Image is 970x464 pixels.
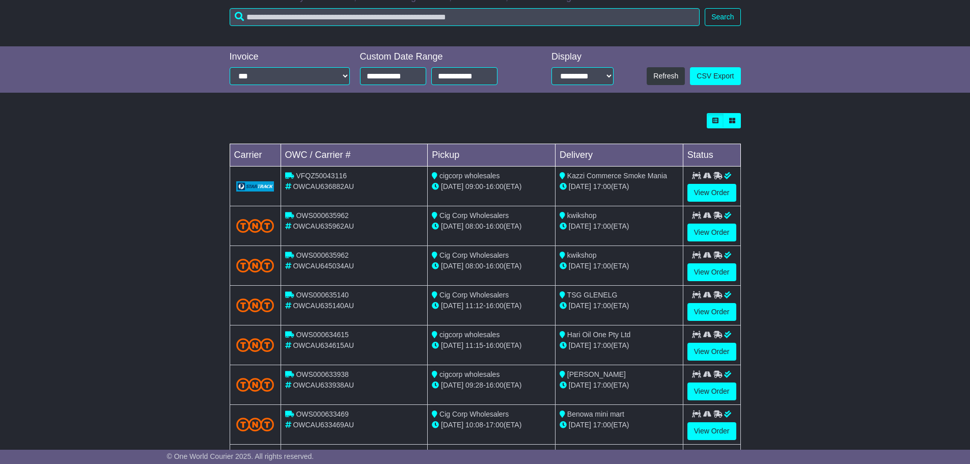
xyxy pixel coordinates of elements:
span: 17:00 [593,381,611,389]
span: [DATE] [441,302,463,310]
img: TNT_Domestic.png [236,338,274,352]
img: GetCarrierServiceLogo [236,181,274,192]
span: OWS000635962 [296,211,349,220]
a: View Order [687,422,736,440]
span: [DATE] [569,341,591,349]
span: OWCAU633938AU [293,381,354,389]
span: 11:12 [465,302,483,310]
span: OWCAU645034AU [293,262,354,270]
div: - (ETA) [432,301,551,311]
span: [DATE] [441,222,463,230]
span: [DATE] [569,302,591,310]
div: (ETA) [560,301,679,311]
td: Delivery [555,144,683,167]
img: TNT_Domestic.png [236,378,274,392]
td: Pickup [428,144,556,167]
span: 16:00 [486,182,504,190]
a: View Order [687,184,736,202]
span: Hari Oil One Pty Ltd [567,331,631,339]
span: [DATE] [441,421,463,429]
span: VFQZ50043116 [296,172,347,180]
span: Cig Corp Wholesalers [439,251,509,259]
div: - (ETA) [432,420,551,430]
span: cigcorp wholesales [439,331,500,339]
span: Cig Corp Wholesalers [439,211,509,220]
span: OWS000633938 [296,370,349,378]
span: [PERSON_NAME] [567,370,626,378]
span: 10:08 [465,421,483,429]
img: TNT_Domestic.png [236,219,274,233]
span: OWS000634615 [296,331,349,339]
span: 16:00 [486,381,504,389]
div: (ETA) [560,420,679,430]
span: Cig Corp Wholesalers [439,291,509,299]
span: 17:00 [593,302,611,310]
span: 09:28 [465,381,483,389]
td: Status [683,144,740,167]
td: Carrier [230,144,281,167]
span: cigcorp wholesales [439,172,500,180]
span: OWCAU633469AU [293,421,354,429]
span: [DATE] [569,262,591,270]
td: OWC / Carrier # [281,144,428,167]
span: 17:00 [593,421,611,429]
span: [DATE] [569,182,591,190]
div: (ETA) [560,181,679,192]
span: 08:00 [465,262,483,270]
div: Invoice [230,51,350,63]
span: [DATE] [569,222,591,230]
img: TNT_Domestic.png [236,418,274,431]
span: OWCAU635140AU [293,302,354,310]
span: 16:00 [486,222,504,230]
div: - (ETA) [432,221,551,232]
span: [DATE] [441,182,463,190]
span: 16:00 [486,341,504,349]
span: 17:00 [486,421,504,429]
div: Display [551,51,614,63]
div: - (ETA) [432,261,551,271]
span: 17:00 [593,341,611,349]
a: View Order [687,224,736,241]
span: Benowa mini mart [567,410,624,418]
div: (ETA) [560,221,679,232]
span: 11:15 [465,341,483,349]
button: Refresh [647,67,685,85]
img: TNT_Domestic.png [236,259,274,272]
div: (ETA) [560,380,679,391]
a: View Order [687,383,736,400]
span: 16:00 [486,302,504,310]
span: 09:00 [465,182,483,190]
span: [DATE] [441,262,463,270]
span: 16:00 [486,262,504,270]
span: kwikshop [567,211,597,220]
a: View Order [687,303,736,321]
div: - (ETA) [432,380,551,391]
span: kwikshop [567,251,597,259]
span: cigcorp wholesales [439,370,500,378]
span: OWCAU635962AU [293,222,354,230]
span: OWCAU636882AU [293,182,354,190]
div: - (ETA) [432,181,551,192]
span: OWS000635140 [296,291,349,299]
span: © One World Courier 2025. All rights reserved. [167,452,314,460]
span: [DATE] [441,381,463,389]
a: View Order [687,343,736,361]
div: - (ETA) [432,340,551,351]
span: OWCAU634615AU [293,341,354,349]
span: [DATE] [569,421,591,429]
span: Kazzi Commerce Smoke Mania [567,172,667,180]
span: 08:00 [465,222,483,230]
div: (ETA) [560,261,679,271]
span: TSG GLENELG [567,291,618,299]
a: CSV Export [690,67,740,85]
span: [DATE] [569,381,591,389]
span: OWS000633469 [296,410,349,418]
span: 17:00 [593,222,611,230]
span: OWS000635962 [296,251,349,259]
span: [DATE] [441,341,463,349]
span: 17:00 [593,262,611,270]
span: 17:00 [593,182,611,190]
img: TNT_Domestic.png [236,298,274,312]
div: (ETA) [560,340,679,351]
a: View Order [687,263,736,281]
